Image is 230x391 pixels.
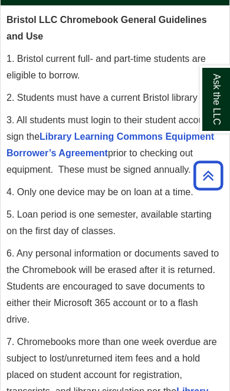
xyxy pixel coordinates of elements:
[6,132,214,158] a: Library Learning Commons Equipment Borrower’s Agreement
[6,54,206,80] span: 1. Bristol current full- and part-time students are eligible to borrow.
[6,209,212,236] span: 5. Loan period is one semester, available starting on the first day of classes.
[6,15,207,41] span: Bristol LLC Chromebook General Guidelines and Use
[189,167,227,183] a: Back to Top
[6,248,219,324] span: 6. Any personal information or documents saved to the Chromebook will be erased after it is retur...
[6,187,193,197] span: 4. Only one device may be on loan at a time.
[6,115,222,175] span: 3. All students must login to their student account to sign the prior to checking out equipment. ...
[6,93,221,103] span: 2. Students must have a current Bristol library card.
